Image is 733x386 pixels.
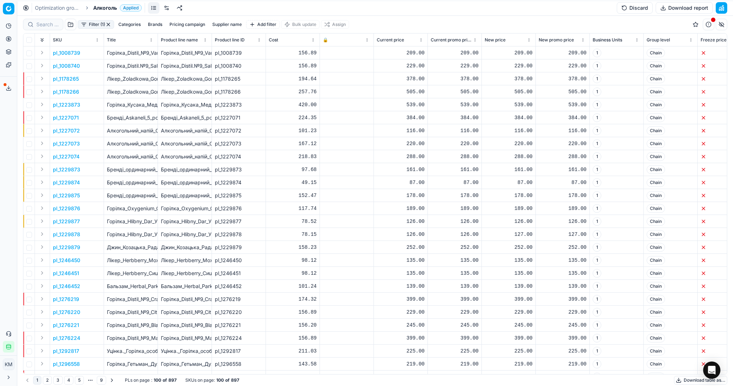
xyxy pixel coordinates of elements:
[647,243,665,252] span: Chain
[269,37,278,43] span: Cost
[36,21,59,28] input: Search by SKU or title
[93,4,117,12] span: Алкоголь
[161,114,209,121] div: Бренді_Askaneli_5_років_40%_0.5_л_у_подарунковій_коробці
[53,231,80,238] button: pl_1229878
[38,61,46,70] button: Expand
[647,75,665,83] span: Chain
[53,218,80,225] p: pl_1229877
[53,322,79,329] p: pl_1276221
[377,257,425,264] div: 135.00
[215,62,263,69] div: pl_1008740
[53,270,79,277] p: pl_1246451
[38,333,46,342] button: Expand
[53,192,80,199] button: pl_1229875
[377,244,425,251] div: 252.00
[485,192,533,199] div: 178.00
[215,192,263,199] div: pl_1229875
[431,75,479,82] div: 378.00
[215,49,263,57] div: pl_1008739
[38,282,46,290] button: Expand
[38,346,46,355] button: Expand
[269,166,317,173] div: 97.68
[215,257,263,264] div: pl_1246450
[38,139,46,148] button: Expand
[269,101,317,108] div: 420.00
[107,127,155,134] p: Алкогольний_напій_Cavo_D'oro_Original_28%_0.2_л
[485,37,506,43] span: New price
[33,376,41,385] button: 1
[593,152,601,161] span: 1
[647,230,665,239] span: Chain
[161,140,209,147] div: Алкогольний_напій_Cavo_D'oro_Original_28%_0.5_л
[593,256,601,265] span: 1
[53,88,79,95] button: pl_1178266
[53,283,80,290] p: pl_1246452
[53,37,62,43] span: SKU
[38,74,46,83] button: Expand
[120,4,142,12] span: Applied
[38,256,46,264] button: Expand
[647,256,665,265] span: Chain
[647,37,670,43] span: Group level
[377,192,425,199] div: 178.00
[593,204,601,213] span: 1
[431,114,479,121] div: 384.00
[64,376,73,385] button: 4
[161,192,209,199] div: Бренді_ординарний_Aliko_C&W_36%_0.7_л
[485,166,533,173] div: 161.00
[431,140,479,147] div: 220.00
[53,373,80,381] button: pl_1296559
[593,75,601,83] span: 1
[53,153,80,160] button: pl_1227074
[674,376,727,385] button: Download table as...
[215,127,263,134] div: pl_1227072
[431,166,479,173] div: 161.00
[269,153,317,160] div: 218.83
[539,114,587,121] div: 384.00
[281,20,320,29] button: Bulk update
[161,166,209,173] div: Бренді_ординарний_Aliko_C&W_36%_0.5_л
[53,335,80,342] button: pl_1276224
[539,231,587,238] div: 127.00
[107,179,155,186] p: Бренді_ординарний_Aliko_C&W_36%_0.25_л
[703,362,720,379] div: Open Intercom Messenger
[485,114,533,121] div: 384.00
[377,166,425,173] div: 161.00
[377,37,404,43] span: Current price
[161,127,209,134] div: Алкогольний_напій_Cavo_D'oro_Original_28%_0.2_л
[431,49,479,57] div: 209.00
[593,113,601,122] span: 1
[431,37,471,43] span: Current promo price
[539,192,587,199] div: 178.00
[215,153,263,160] div: pl_1227074
[53,127,80,134] p: pl_1227072
[593,165,601,174] span: 1
[539,257,587,264] div: 135.00
[161,205,209,212] div: Горілка_Oxygenium_Classic_40%_1_л
[485,101,533,108] div: 539.00
[539,179,587,186] div: 87.00
[539,153,587,160] div: 288.00
[647,152,665,161] span: Chain
[593,230,601,239] span: 1
[377,231,425,238] div: 126.00
[38,113,46,122] button: Expand
[38,36,46,44] button: Expand all
[53,347,79,355] p: pl_1292817
[431,179,479,186] div: 87.00
[431,244,479,251] div: 252.00
[485,231,533,238] div: 127.00
[377,101,425,108] div: 539.00
[539,88,587,95] div: 505.00
[647,204,665,213] span: Chain
[593,269,601,278] span: 1
[485,127,533,134] div: 116.00
[377,75,425,82] div: 378.00
[209,20,245,29] button: Supplier name
[485,62,533,69] div: 229.00
[269,140,317,147] div: 167.12
[377,49,425,57] div: 209.00
[161,101,209,108] div: Горілка_Кусака_Медова_з_перцем_47%_0.5_л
